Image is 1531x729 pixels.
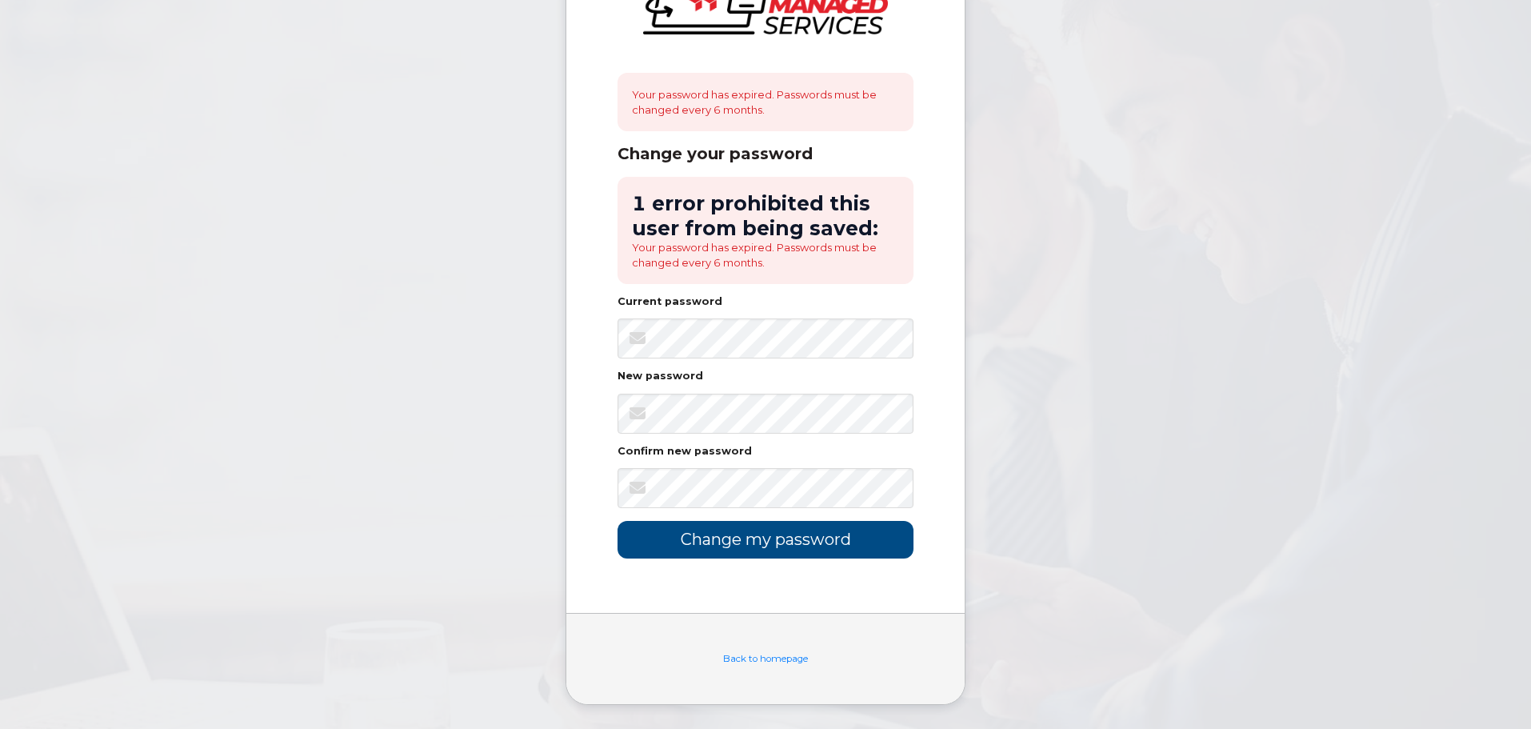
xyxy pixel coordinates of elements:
[632,240,899,270] li: Your password has expired. Passwords must be changed every 6 months.
[618,447,752,457] label: Confirm new password
[618,297,722,307] label: Current password
[618,144,913,164] div: Change your password
[618,73,913,131] div: Your password has expired. Passwords must be changed every 6 months.
[618,371,703,382] label: New password
[632,191,899,240] h2: 1 error prohibited this user from being saved:
[723,653,808,664] a: Back to homepage
[618,521,913,559] input: Change my password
